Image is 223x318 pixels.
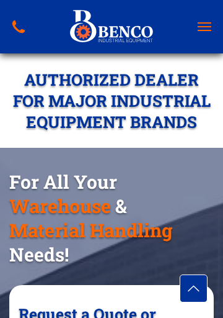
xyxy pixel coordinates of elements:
[115,194,127,218] span: &
[192,14,217,39] button: menu
[69,6,154,47] img: Benco+Industrial_Horizontal+Logo_Reverse.svg
[13,69,211,132] span: Authorized Dealer For Major Industrial Equipment Brands
[9,194,111,218] span: Warehouse
[9,242,69,266] span: Needs!
[9,170,117,194] span: For All Your
[9,218,173,242] span: Material Handling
